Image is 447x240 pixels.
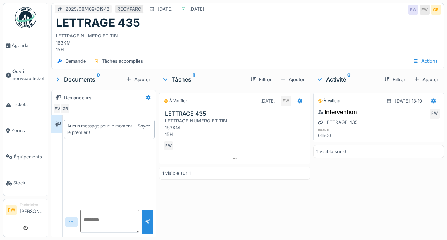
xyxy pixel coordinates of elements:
span: Zones [11,127,45,134]
div: 2025/08/409/01942 [65,6,110,12]
span: Ouvrir nouveau ticket [12,68,45,82]
div: Tâches [162,75,245,84]
h3: LETTRAGE 435 [165,110,307,117]
a: Stock [3,170,48,196]
div: [DATE] 13:10 [395,98,422,104]
div: [DATE] [189,6,204,12]
a: Ouvrir nouveau ticket [3,58,48,92]
img: Badge_color-CXgf-gQk.svg [15,7,36,28]
div: À valider [318,98,341,104]
div: LETTRAGE 435 [318,119,358,126]
div: GB [60,104,70,114]
div: FW [420,5,430,15]
sup: 1 [193,75,195,84]
div: FW [430,109,440,119]
div: Filtrer [381,75,408,84]
div: 1 visible sur 0 [316,148,346,155]
a: Tickets [3,92,48,118]
div: [DATE] [260,98,276,104]
div: FW [408,5,418,15]
div: Actions [410,56,441,66]
a: FW Technicien[PERSON_NAME] [6,202,45,219]
div: À vérifier [164,98,187,104]
li: FW [6,205,17,215]
h6: quantité [318,127,357,132]
li: [PERSON_NAME] [20,202,45,218]
span: Agenda [12,42,45,49]
div: 01h00 [318,132,357,139]
div: GB [431,5,441,15]
div: FW [53,104,63,114]
div: FW [281,96,291,106]
div: Documents [54,75,123,84]
span: Tickets [12,101,45,108]
span: Stock [13,179,45,186]
div: LETTRAGE NUMERO ET TIBI 163KM 15H [165,118,307,138]
a: Agenda [3,32,48,58]
div: Aucun message pour le moment … Soyez le premier ! [67,123,151,136]
a: Équipements [3,144,48,170]
h1: LETTRAGE 435 [56,16,140,30]
div: [DATE] [158,6,173,12]
div: Intervention [318,108,357,116]
div: Demandeurs [64,94,91,101]
div: FW [164,141,174,151]
div: 1 visible sur 1 [162,170,191,177]
div: LETTRAGE NUMERO ET TIBI 163KM 15H [56,30,440,53]
div: Filtrer [248,75,275,84]
span: Équipements [14,153,45,160]
sup: 0 [347,75,351,84]
div: Ajouter [277,75,308,84]
div: Technicien [20,202,45,208]
sup: 0 [97,75,100,84]
div: Ajouter [123,75,153,84]
a: Zones [3,118,48,144]
div: Demande [65,58,86,64]
div: Activité [316,75,378,84]
div: Ajouter [411,75,441,84]
div: RECYPARC [117,6,141,12]
div: Tâches accomplies [102,58,143,64]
